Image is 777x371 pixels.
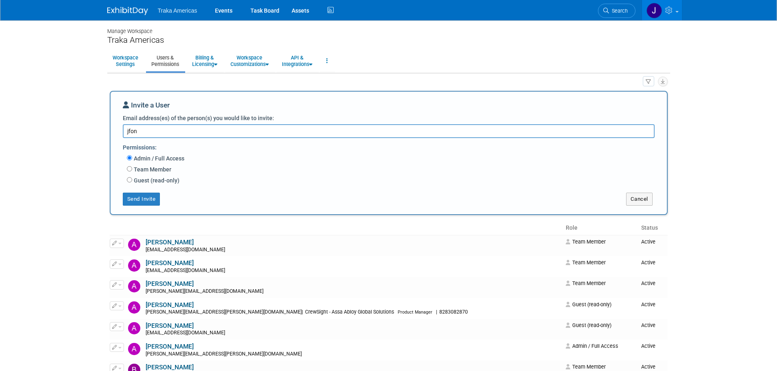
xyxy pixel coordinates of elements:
a: [PERSON_NAME] [146,239,194,246]
span: Search [609,8,628,14]
img: Anna Boyers [128,322,140,334]
img: Jamie Saenz [646,3,662,18]
span: Active [641,301,655,307]
a: WorkspaceCustomizations [225,51,274,71]
span: Active [641,259,655,266]
span: Active [641,239,655,245]
span: CrewSight - Assa Abloy Global Solutions [303,309,396,315]
a: [PERSON_NAME] [146,364,194,371]
span: Admin / Full Access [566,343,618,349]
label: Email address(es) of the person(s) you would like to invite: [123,114,274,122]
img: Adeylah Savala [128,239,140,251]
span: Active [641,322,655,328]
a: WorkspaceSettings [107,51,144,71]
span: Team Member [566,259,606,266]
a: [PERSON_NAME] [146,280,194,288]
span: 8283082870 [437,309,470,315]
span: Active [641,280,655,286]
div: Traka Americas [107,35,670,45]
button: Cancel [626,193,653,206]
div: [PERSON_NAME][EMAIL_ADDRESS][PERSON_NAME][DOMAIN_NAME] [146,351,560,358]
th: Status [638,221,668,235]
a: [PERSON_NAME] [146,322,194,329]
img: Andy Rudisill [128,301,140,314]
span: | [302,309,303,315]
span: | [436,309,437,315]
img: Alain Marquis [128,259,140,272]
a: [PERSON_NAME] [146,343,194,350]
span: Guest (read-only) [566,301,611,307]
span: Active [641,364,655,370]
img: ExhibitDay [107,7,148,15]
span: Team Member [566,364,606,370]
label: Guest (read-only) [132,176,179,184]
div: [PERSON_NAME][EMAIL_ADDRESS][DOMAIN_NAME] [146,288,560,295]
img: Archie Mohindra [128,343,140,355]
span: Team Member [566,239,606,245]
a: Users &Permissions [146,51,184,71]
div: [PERSON_NAME][EMAIL_ADDRESS][PERSON_NAME][DOMAIN_NAME] [146,309,560,316]
a: API &Integrations [277,51,318,71]
a: Search [598,4,635,18]
div: Permissions: [123,140,661,154]
label: Admin / Full Access [132,154,184,162]
th: Role [562,221,638,235]
span: Traka Americas [158,7,197,14]
span: Team Member [566,280,606,286]
div: [EMAIL_ADDRESS][DOMAIN_NAME] [146,268,560,274]
label: Team Member [132,165,171,173]
button: Send Invite [123,193,160,206]
span: Product Manager [398,310,432,315]
img: Alex Kotlyarov [128,280,140,292]
a: Billing &Licensing [187,51,223,71]
span: Guest (read-only) [566,322,611,328]
div: [EMAIL_ADDRESS][DOMAIN_NAME] [146,247,560,253]
div: [EMAIL_ADDRESS][DOMAIN_NAME] [146,330,560,336]
span: Active [641,343,655,349]
div: Invite a User [123,100,655,114]
div: Manage Workspace [107,20,670,35]
a: [PERSON_NAME] [146,259,194,267]
a: [PERSON_NAME] [146,301,194,309]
